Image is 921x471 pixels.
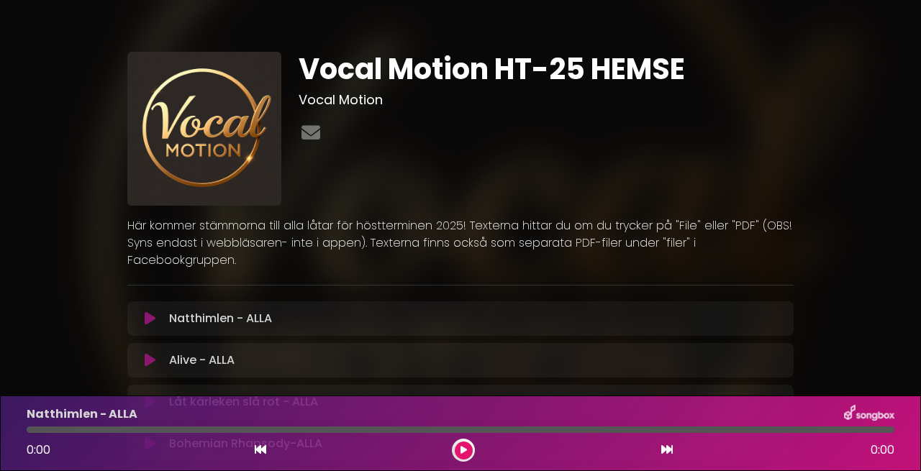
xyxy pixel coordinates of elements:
[299,52,794,86] h1: Vocal Motion HT-25 HEMSE
[27,442,50,458] span: 0:00
[169,310,272,327] p: Natthimlen - ALLA
[127,217,794,269] p: Här kommer stämmorna till alla låtar för höstterminen 2025! Texterna hittar du om du trycker på "...
[169,393,318,411] p: Låt kärleken slå rot - ALLA
[27,406,137,423] p: Natthimlen - ALLA
[871,442,894,459] span: 0:00
[127,52,281,206] img: pGlB4Q9wSIK9SaBErEAn
[169,352,235,369] p: Alive - ALLA
[299,92,794,108] h3: Vocal Motion
[844,405,894,424] img: songbox-logo-white.png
